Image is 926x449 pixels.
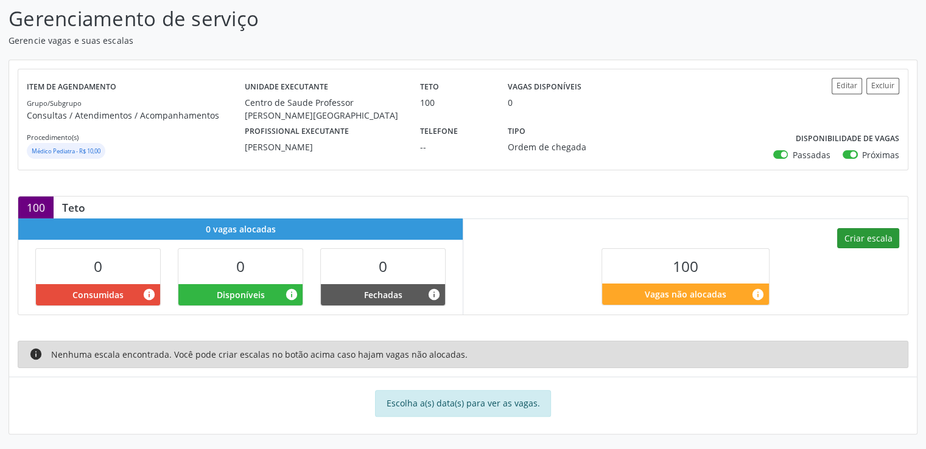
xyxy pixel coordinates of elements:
[245,122,349,141] label: Profissional executante
[142,288,156,301] i: Vagas alocadas que possuem marcações associadas
[245,78,328,97] label: Unidade executante
[862,148,899,161] label: Próximas
[866,78,899,94] button: Excluir
[375,390,551,417] div: Escolha a(s) data(s) para ver as vagas.
[94,256,102,276] span: 0
[420,96,491,109] div: 100
[9,4,645,34] p: Gerenciamento de serviço
[508,78,581,97] label: Vagas disponíveis
[18,341,908,368] div: Nenhuma escala encontrada. Você pode criar escalas no botão acima caso hajam vagas não alocadas.
[217,288,265,301] span: Disponíveis
[245,141,403,153] div: [PERSON_NAME]
[420,141,491,153] div: --
[792,148,830,161] label: Passadas
[420,122,458,141] label: Telefone
[645,288,726,301] span: Vagas não alocadas
[508,96,513,109] div: 0
[245,96,403,122] div: Centro de Saude Professor [PERSON_NAME][GEOGRAPHIC_DATA]
[379,256,387,276] span: 0
[27,78,116,97] label: Item de agendamento
[427,288,441,301] i: Vagas alocadas e sem marcações associadas que tiveram sua disponibilidade fechada
[673,256,698,276] span: 100
[32,147,100,155] small: Médico Pediatra - R$ 10,00
[796,130,899,148] label: Disponibilidade de vagas
[285,288,298,301] i: Vagas alocadas e sem marcações associadas
[236,256,245,276] span: 0
[837,228,899,249] button: Criar escala
[508,141,622,153] div: Ordem de chegada
[72,288,124,301] span: Consumidas
[27,99,82,108] small: Grupo/Subgrupo
[508,122,525,141] label: Tipo
[18,197,54,218] div: 100
[832,78,862,94] button: Editar
[27,109,245,122] p: Consultas / Atendimentos / Acompanhamentos
[29,347,43,361] i: info
[18,218,463,240] div: 0 vagas alocadas
[27,133,79,142] small: Procedimento(s)
[9,34,645,47] p: Gerencie vagas e suas escalas
[54,201,94,214] div: Teto
[364,288,402,301] span: Fechadas
[420,78,439,97] label: Teto
[751,288,765,301] i: Quantidade de vagas restantes do teto de vagas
